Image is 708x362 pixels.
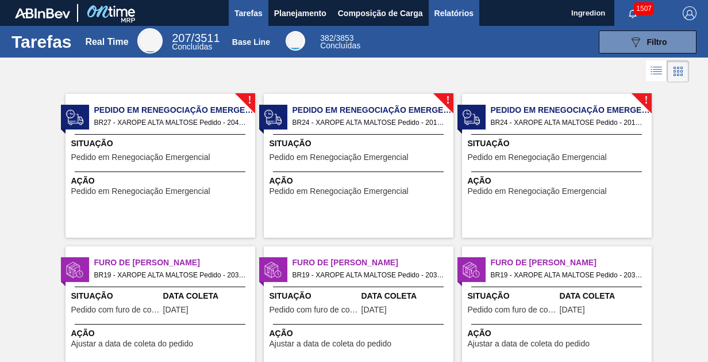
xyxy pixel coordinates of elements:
[270,138,451,150] span: Situação
[644,96,648,105] span: !
[94,104,255,116] span: Pedido em Renegociação Emergencial
[293,104,453,116] span: Pedido em Renegociação Emergencial
[614,5,651,21] button: Notificações
[94,257,255,269] span: Furo de Coleta
[320,33,333,43] span: 382
[232,37,270,47] div: Base Line
[270,327,451,340] span: Ação
[172,32,220,44] span: / 3511
[264,261,282,279] img: status
[270,187,409,196] span: Pedido em Renegociação Emergencial
[560,306,585,314] span: 23/09/2025
[264,109,282,126] img: status
[172,32,191,44] span: 207
[320,35,360,49] div: Base Line
[172,42,212,51] span: Concluídas
[71,153,210,162] span: Pedido em Renegociação Emergencial
[468,175,649,187] span: Ação
[94,269,246,281] span: BR19 - XAROPE ALTA MALTOSE Pedido - 2035188
[71,138,252,150] span: Situação
[270,175,451,187] span: Ação
[491,269,642,281] span: BR19 - XAROPE ALTA MALTOSE Pedido - 2036200
[320,33,353,43] span: / 3853
[446,96,449,105] span: !
[11,35,72,48] h1: Tarefas
[66,109,83,126] img: status
[71,175,252,187] span: Ação
[463,109,480,126] img: status
[468,327,649,340] span: Ação
[286,31,305,51] div: Base Line
[647,37,667,47] span: Filtro
[338,6,423,20] span: Composição de Carga
[361,306,387,314] span: 23/09/2025
[85,37,128,47] div: Real Time
[15,8,70,18] img: TNhmsLtSVTkK8tSr43FrP2fwEKptu5GPRR3wAAAABJRU5ErkJggg==
[468,306,557,314] span: Pedido com furo de coleta
[71,290,160,302] span: Situação
[234,6,263,20] span: Tarefas
[468,340,590,348] span: Ajustar a data de coleta do pedido
[71,327,252,340] span: Ação
[248,96,251,105] span: !
[468,138,649,150] span: Situação
[634,2,654,15] span: 1507
[270,306,359,314] span: Pedido com furo de coleta
[434,6,474,20] span: Relatórios
[71,187,210,196] span: Pedido em Renegociação Emergencial
[137,28,163,54] div: Real Time
[293,257,453,269] span: Furo de Coleta
[163,290,252,302] span: Data Coleta
[293,116,444,129] span: BR24 - XAROPE ALTA MALTOSE Pedido - 2018590
[270,290,359,302] span: Situação
[491,116,642,129] span: BR24 - XAROPE ALTA MALTOSE Pedido - 2018591
[274,6,326,20] span: Planejamento
[71,340,194,348] span: Ajustar a data de coleta do pedido
[468,187,607,196] span: Pedido em Renegociação Emergencial
[463,261,480,279] img: status
[293,269,444,281] span: BR19 - XAROPE ALTA MALTOSE Pedido - 2036199
[270,153,409,162] span: Pedido em Renegociação Emergencial
[599,31,697,54] button: Filtro
[361,290,451,302] span: Data Coleta
[468,290,557,302] span: Situação
[320,41,360,50] span: Concluídas
[667,60,689,82] div: Visão em Cards
[468,153,607,162] span: Pedido em Renegociação Emergencial
[683,6,697,20] img: Logout
[491,257,652,269] span: Furo de Coleta
[163,306,188,314] span: 23/09/2025
[560,290,649,302] span: Data Coleta
[71,306,160,314] span: Pedido com furo de coleta
[491,104,652,116] span: Pedido em Renegociação Emergencial
[94,116,246,129] span: BR27 - XAROPE ALTA MALTOSE Pedido - 2041114
[270,340,392,348] span: Ajustar a data de coleta do pedido
[66,261,83,279] img: status
[172,33,220,51] div: Real Time
[646,60,667,82] div: Visão em Lista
